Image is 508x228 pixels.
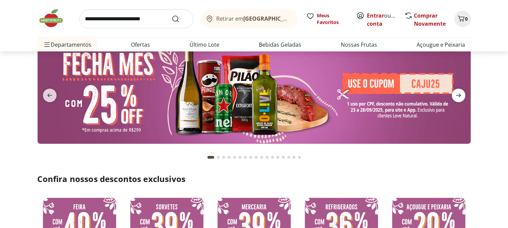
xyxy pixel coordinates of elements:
button: Go to page 14 from fs-carousel [281,149,286,165]
button: Go to page 9 from fs-carousel [253,149,259,165]
button: Submit Search [172,15,188,23]
a: Criar conta [367,12,404,27]
button: Go to page 8 from fs-carousel [248,149,253,165]
b: [GEOGRAPHIC_DATA]/[GEOGRAPHIC_DATA] [243,15,357,22]
button: Go to page 7 from fs-carousel [243,149,248,165]
button: Go to page 2 from fs-carousel [216,149,221,165]
a: Último Lote [190,41,220,49]
span: Departamentos [43,37,92,53]
button: Go to page 6 from fs-carousel [237,149,243,165]
button: Menu [43,37,51,53]
a: Bebidas Geladas [259,41,302,49]
button: Go to page 12 from fs-carousel [270,149,275,165]
img: banana [38,39,471,144]
button: Go to page 10 from fs-carousel [259,149,264,165]
span: Meus Favoritos [317,12,348,26]
a: Entrar [367,12,384,19]
span: Retirar em [216,16,291,22]
button: Go to page 4 from fs-carousel [226,149,232,165]
h2: Confira nossos descontos exclusivos [38,174,471,184]
button: Go to page 16 from fs-carousel [291,149,297,165]
button: Current page from fs-carousel [206,149,216,165]
button: Retirar em[GEOGRAPHIC_DATA]/[GEOGRAPHIC_DATA] [201,9,298,28]
button: Go to page 3 from fs-carousel [221,149,226,165]
span: ou [367,12,397,28]
button: Go to page 13 from fs-carousel [275,149,281,165]
a: Ofertas [131,41,150,49]
img: Hortifruti [38,8,71,28]
button: next [446,89,471,102]
button: Go to page 15 from fs-carousel [286,149,291,165]
a: Nossas Frutas [341,41,377,49]
button: previous [38,89,62,102]
button: Go to page 5 from fs-carousel [232,149,237,165]
input: search [80,9,193,28]
a: Meus Favoritos [306,12,348,26]
button: Carrinho [455,11,471,27]
a: Açougue e Peixaria [417,41,465,49]
button: Go to page 11 from fs-carousel [264,149,270,165]
a: Comprar Novamente [414,12,446,27]
span: 0 [465,16,468,22]
button: Go to page 17 from fs-carousel [297,149,302,165]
